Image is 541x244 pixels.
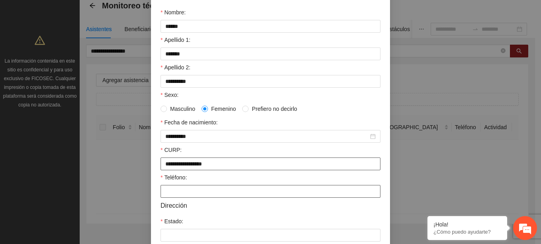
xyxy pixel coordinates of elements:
input: CURP: [161,157,380,170]
span: Prefiero no decirlo [249,104,300,113]
span: Dirección [161,201,187,211]
label: Sexo: [161,91,178,99]
input: Apellido 2: [161,75,380,88]
label: Estado: [161,217,183,226]
span: Femenino [208,104,239,113]
textarea: Escriba su mensaje y pulse “Intro” [4,161,152,189]
input: Teléfono: [161,185,380,198]
label: Fecha de nacimiento: [161,118,218,127]
div: Chatee con nosotros ahora [41,41,134,51]
label: Apellido 2: [161,63,190,72]
label: Nombre: [161,8,186,17]
label: Teléfono: [161,173,187,182]
input: Fecha de nacimiento: [165,132,369,141]
input: Nombre: [161,20,380,33]
p: ¿Cómo puedo ayudarte? [433,229,501,235]
input: Apellido 1: [161,47,380,60]
span: Masculino [167,104,198,113]
input: Estado: [161,229,380,242]
label: CURP: [161,146,182,154]
span: Estamos en línea. [46,78,110,158]
div: ¡Hola! [433,221,501,228]
div: Minimizar ventana de chat en vivo [131,4,150,23]
label: Apellido 1: [161,35,190,44]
